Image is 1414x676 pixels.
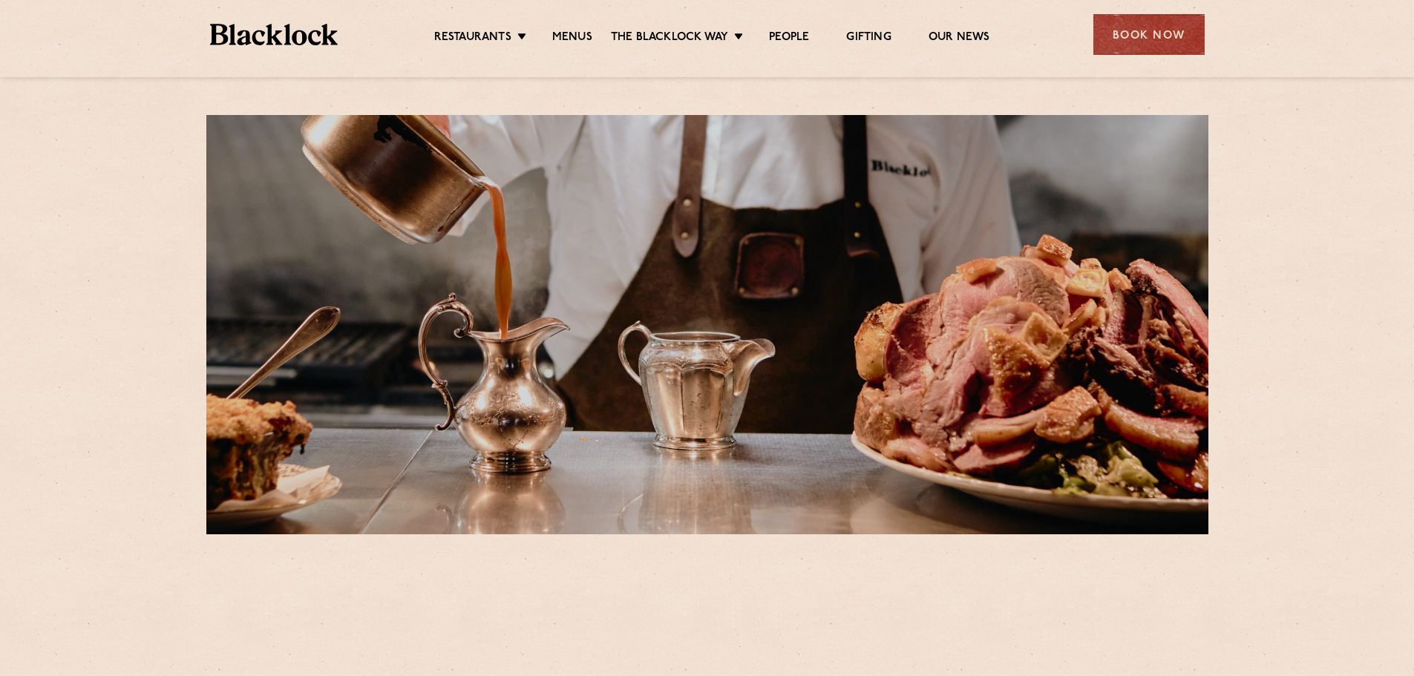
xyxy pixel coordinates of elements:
div: Book Now [1093,14,1205,55]
a: Menus [552,30,592,47]
a: The Blacklock Way [611,30,728,47]
img: BL_Textured_Logo-footer-cropped.svg [210,24,338,45]
a: Gifting [846,30,891,47]
a: People [769,30,809,47]
a: Our News [929,30,990,47]
a: Restaurants [434,30,511,47]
